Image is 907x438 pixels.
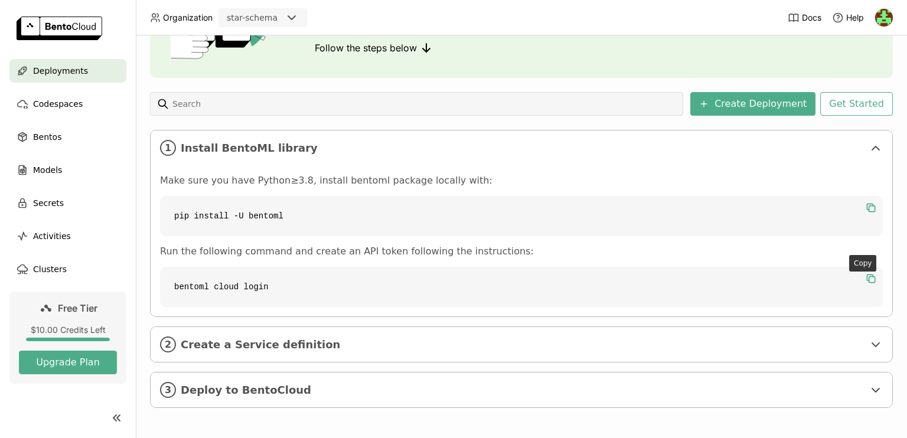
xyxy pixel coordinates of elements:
[315,42,417,54] span: Follow the steps below
[33,64,88,78] span: Deployments
[181,338,864,351] span: Create a Service definition
[160,196,883,236] code: pip install -U bentoml
[9,158,126,182] a: Models
[832,12,864,24] div: Help
[151,327,892,362] div: 2Create a Service definition
[802,12,821,23] span: Docs
[151,130,892,165] div: 1Install BentoML library
[160,336,176,352] i: 2
[160,246,883,257] p: Run the following command and create an API token following the instructions:
[33,130,61,144] span: Bentos
[160,267,883,307] code: bentoml cloud login
[181,142,864,155] span: Install BentoML library
[19,325,117,335] div: $10.00 Credits Left
[9,257,126,281] a: Clusters
[17,17,102,40] img: logo
[160,382,176,398] i: 3
[227,12,278,24] div: star-schema
[820,92,893,116] button: Get Started
[279,12,280,24] input: Selected star-schema.
[9,59,126,83] a: Deployments
[171,94,678,113] input: Search
[33,196,64,210] span: Secrets
[33,229,71,243] span: Activities
[788,12,821,24] a: Docs
[33,262,67,276] span: Clusters
[33,163,62,177] span: Models
[9,292,126,384] a: Free Tier$10.00 Credits LeftUpgrade Plan
[690,92,815,116] button: Create Deployment
[151,372,892,407] div: 3Deploy to BentoCloud
[160,175,883,187] p: Make sure you have Python≥3.8, install bentoml package locally with:
[9,92,126,116] a: Codespaces
[9,224,126,248] a: Activities
[181,384,864,397] span: Deploy to BentoCloud
[58,302,97,314] span: Free Tier
[846,12,864,23] span: Help
[160,140,176,156] i: 1
[163,12,213,23] span: Organization
[19,351,117,374] button: Upgrade Plan
[33,97,83,111] span: Codespaces
[849,255,876,272] div: Copy
[875,9,893,27] img: ankit shukla
[9,191,126,215] a: Secrets
[9,125,126,149] a: Bentos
